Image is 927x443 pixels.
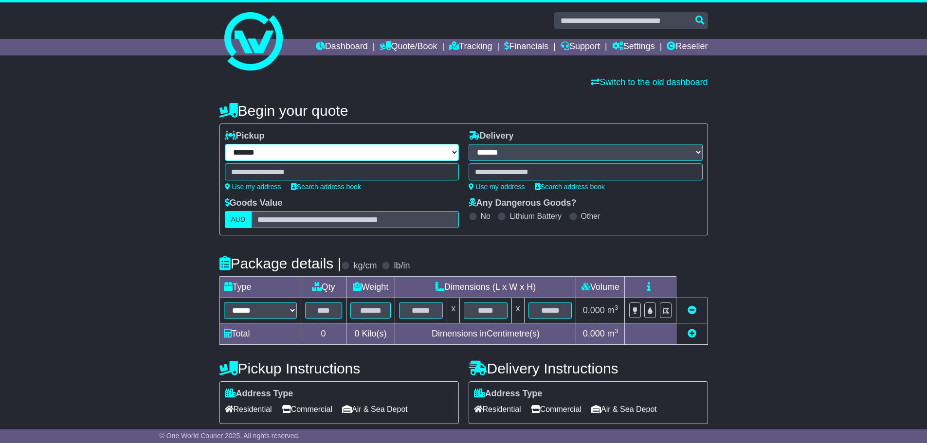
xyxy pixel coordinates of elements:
[219,323,301,345] td: Total
[591,77,708,87] a: Switch to the old dashboard
[301,277,346,298] td: Qty
[469,360,708,376] h4: Delivery Instructions
[447,298,460,323] td: x
[469,183,525,191] a: Use my address
[225,389,293,399] label: Address Type
[394,261,410,271] label: lb/in
[291,183,361,191] a: Search address book
[612,39,655,55] a: Settings
[346,323,395,345] td: Kilo(s)
[504,39,548,55] a: Financials
[449,39,492,55] a: Tracking
[607,305,618,315] span: m
[576,277,625,298] td: Volume
[395,277,576,298] td: Dimensions (L x W x H)
[282,402,332,417] span: Commercial
[511,298,524,323] td: x
[346,277,395,298] td: Weight
[225,211,252,228] label: AUD
[469,198,577,209] label: Any Dangerous Goods?
[225,183,281,191] a: Use my address
[395,323,576,345] td: Dimensions in Centimetre(s)
[615,327,618,335] sup: 3
[583,305,605,315] span: 0.000
[688,305,696,315] a: Remove this item
[160,432,300,440] span: © One World Courier 2025. All rights reserved.
[531,402,582,417] span: Commercial
[535,183,605,191] a: Search address book
[354,329,359,338] span: 0
[474,402,521,417] span: Residential
[380,39,437,55] a: Quote/Book
[667,39,708,55] a: Reseller
[607,329,618,338] span: m
[591,402,657,417] span: Air & Sea Depot
[353,261,377,271] label: kg/cm
[219,103,708,119] h4: Begin your quote
[688,329,696,338] a: Add new item
[561,39,600,55] a: Support
[481,212,491,221] label: No
[301,323,346,345] td: 0
[583,329,605,338] span: 0.000
[219,277,301,298] td: Type
[219,255,342,271] h4: Package details |
[316,39,368,55] a: Dashboard
[581,212,600,221] label: Other
[615,304,618,311] sup: 3
[342,402,408,417] span: Air & Sea Depot
[509,212,562,221] label: Lithium Battery
[225,198,283,209] label: Goods Value
[474,389,543,399] label: Address Type
[225,131,265,142] label: Pickup
[219,360,459,376] h4: Pickup Instructions
[225,402,272,417] span: Residential
[469,131,514,142] label: Delivery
